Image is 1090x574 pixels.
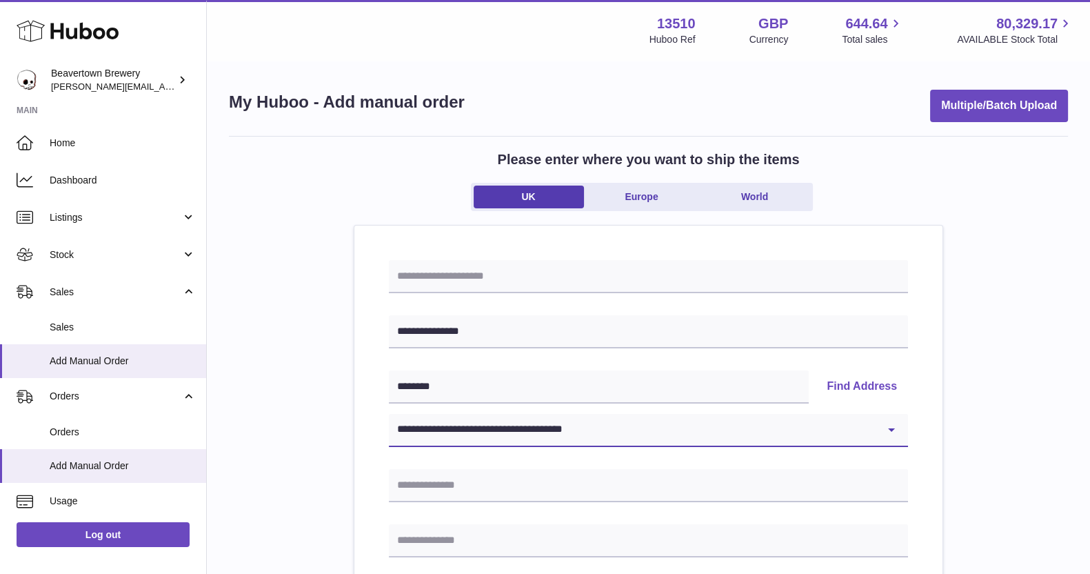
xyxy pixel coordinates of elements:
a: UK [474,186,584,208]
span: Total sales [842,33,903,46]
div: Beavertown Brewery [51,67,175,93]
span: AVAILABLE Stock Total [957,33,1073,46]
button: Multiple/Batch Upload [930,90,1068,122]
span: Orders [50,390,181,403]
span: [PERSON_NAME][EMAIL_ADDRESS][PERSON_NAME][DOMAIN_NAME] [51,81,350,92]
a: World [700,186,810,208]
span: Stock [50,248,181,261]
span: 644.64 [845,14,887,33]
h1: My Huboo - Add manual order [229,91,465,113]
strong: 13510 [657,14,696,33]
span: Sales [50,286,181,299]
a: Log out [17,522,190,547]
a: 80,329.17 AVAILABLE Stock Total [957,14,1073,46]
strong: GBP [758,14,788,33]
span: Usage [50,495,196,508]
button: Find Address [816,370,908,404]
span: Home [50,137,196,150]
img: richard.gilbert-cross@beavertownbrewery.co.uk [17,70,37,90]
h2: Please enter where you want to ship the items [498,150,800,169]
span: Add Manual Order [50,355,196,368]
span: Dashboard [50,174,196,187]
span: Listings [50,211,181,224]
span: Add Manual Order [50,459,196,473]
span: 80,329.17 [996,14,1058,33]
div: Currency [749,33,789,46]
span: Sales [50,321,196,334]
div: Huboo Ref [649,33,696,46]
a: 644.64 Total sales [842,14,903,46]
a: Europe [587,186,697,208]
span: Orders [50,426,196,439]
